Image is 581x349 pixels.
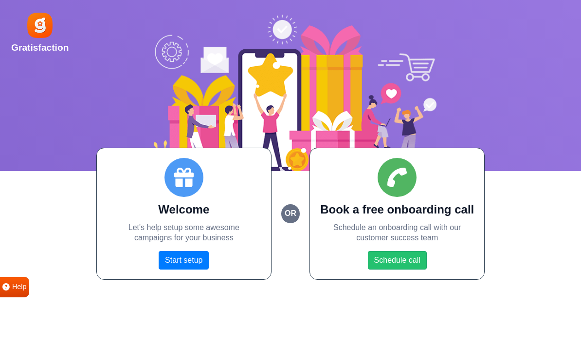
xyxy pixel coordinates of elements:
small: or [281,204,300,223]
p: Let's help setup some awesome campaigns for your business [107,223,261,243]
h2: Book a free onboarding call [320,203,474,217]
img: Gratisfaction [26,11,54,39]
h2: Gratisfaction [11,42,69,53]
a: Schedule call [368,251,427,270]
a: Start setup [159,251,209,270]
h2: Welcome [107,203,261,217]
img: Social Boost [145,15,436,171]
span: Help [12,282,27,292]
p: Schedule an onboarding call with our customer success team [320,223,474,243]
